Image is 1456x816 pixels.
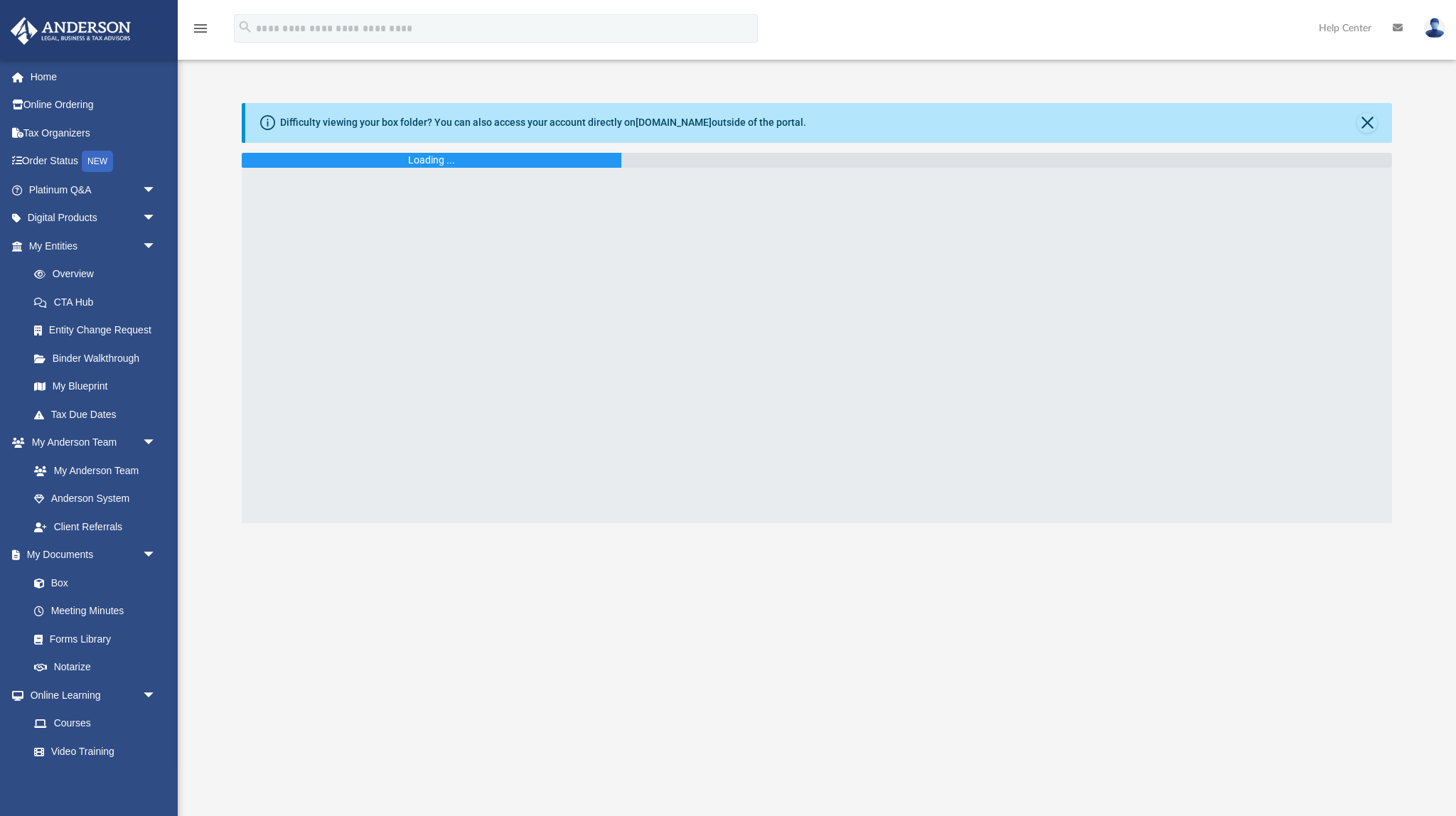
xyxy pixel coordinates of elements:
a: Home [10,63,178,91]
img: User Pic [1424,18,1445,38]
a: My Documentsarrow_drop_down [10,541,171,569]
a: Overview [20,260,178,289]
a: Forms Library [20,625,164,653]
a: Order StatusNEW [10,147,178,176]
a: Online Ordering [10,91,178,119]
span: arrow_drop_down [142,429,171,458]
a: Binder Walkthrough [20,344,178,372]
a: Notarize [20,653,171,682]
div: NEW [82,151,113,172]
span: arrow_drop_down [142,176,171,205]
a: My Anderson Team [20,456,164,485]
a: Box [20,569,164,597]
img: Anderson Advisors Platinum Portal [6,17,135,45]
a: My Entitiesarrow_drop_down [10,232,178,260]
a: Entity Change Request [20,316,178,345]
span: arrow_drop_down [142,232,171,261]
button: Close [1357,113,1377,133]
a: My Blueprint [20,372,171,401]
a: CTA Hub [20,288,178,316]
a: Anderson System [20,485,171,513]
a: Digital Productsarrow_drop_down [10,204,178,232]
span: arrow_drop_down [142,204,171,233]
a: Tax Organizers [10,119,178,147]
a: Meeting Minutes [20,597,171,626]
a: Tax Due Dates [20,400,178,429]
i: menu [192,20,209,37]
a: Platinum Q&Aarrow_drop_down [10,176,178,204]
div: Difficulty viewing your box folder? You can also access your account directly on outside of the p... [280,115,806,130]
a: My Anderson Teamarrow_drop_down [10,429,171,457]
a: Video Training [20,737,164,766]
a: Client Referrals [20,512,171,541]
a: Courses [20,709,171,738]
a: menu [192,27,209,37]
span: arrow_drop_down [142,681,171,710]
i: search [237,19,253,35]
a: [DOMAIN_NAME] [636,117,712,128]
span: arrow_drop_down [142,541,171,570]
div: Loading ... [408,153,455,168]
a: Resources [20,766,171,794]
a: Online Learningarrow_drop_down [10,681,171,709]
